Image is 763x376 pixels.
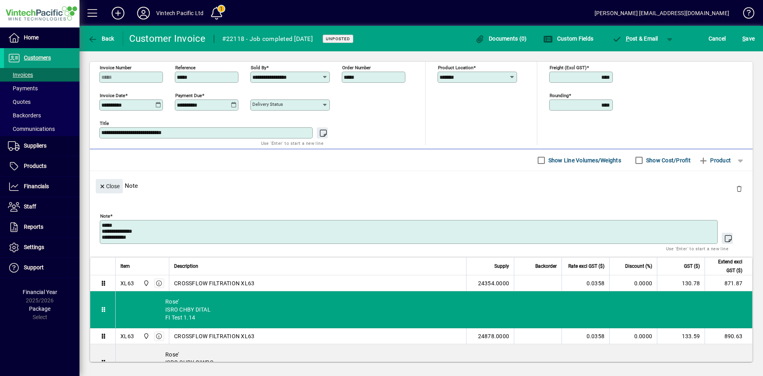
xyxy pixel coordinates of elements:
div: #22118 - Job completed [DATE] [222,33,313,45]
span: Description [174,262,198,271]
span: Back [88,35,114,42]
span: Package [29,306,50,312]
button: Close [96,179,123,193]
span: Central [141,332,150,341]
span: Custom Fields [543,35,593,42]
div: XL63 [120,279,134,287]
a: Support [4,258,79,278]
span: Close [99,180,120,193]
a: Settings [4,238,79,257]
span: Documents (0) [475,35,527,42]
span: Extend excl GST ($) [710,257,742,275]
mat-label: Invoice number [100,65,132,70]
span: Rate excl GST ($) [568,262,604,271]
a: Communications [4,122,79,136]
span: Financials [24,183,49,189]
button: Documents (0) [473,31,529,46]
span: Home [24,34,39,41]
td: 0.0000 [609,275,657,291]
a: Payments [4,82,79,95]
div: [PERSON_NAME] [EMAIL_ADDRESS][DOMAIN_NAME] [595,7,729,19]
mat-label: Invoice date [100,93,125,98]
span: Support [24,264,44,271]
span: Product [699,154,731,167]
mat-label: Reference [175,65,196,70]
div: Customer Invoice [129,32,206,45]
label: Show Line Volumes/Weights [547,156,621,164]
span: Settings [24,244,44,250]
div: XL63 [120,332,134,340]
span: Suppliers [24,142,46,149]
span: S [742,35,746,42]
button: Add [105,6,131,20]
span: Staff [24,203,36,210]
mat-hint: Use 'Enter' to start a new line [261,138,323,148]
span: Central [141,279,150,288]
mat-label: Delivery status [252,101,283,107]
span: 24878.0000 [478,332,509,340]
a: Quotes [4,95,79,109]
span: ost & Email [612,35,658,42]
button: Save [740,31,757,46]
span: CROSSFLOW FILTRATION XL63 [174,279,254,287]
span: Item [120,262,130,271]
button: Product [695,153,735,168]
span: Invoices [8,72,33,78]
span: Supply [494,262,509,271]
mat-label: Payment due [175,93,202,98]
span: Cancel [709,32,726,45]
span: Quotes [8,99,31,105]
span: Backorders [8,112,41,119]
mat-label: Product location [438,65,473,70]
div: Rose' ISRO CHBY DITAL FI Test 1.14 [116,291,752,328]
mat-label: Freight (excl GST) [550,65,587,70]
a: Suppliers [4,136,79,156]
app-page-header-button: Close [94,182,125,189]
div: Vintech Pacific Ltd [156,7,203,19]
div: 0.0358 [567,279,604,287]
button: Delete [730,179,749,198]
div: Note [90,171,753,200]
span: Unposted [326,36,350,41]
mat-label: Note [100,213,110,219]
span: GST ($) [684,262,700,271]
span: Products [24,163,46,169]
span: Financial Year [23,289,57,295]
span: Backorder [535,262,557,271]
mat-label: Rounding [550,93,569,98]
a: Financials [4,177,79,197]
app-page-header-button: Delete [730,185,749,192]
span: Communications [8,126,55,132]
a: Knowledge Base [737,2,753,27]
button: Custom Fields [541,31,595,46]
a: Backorders [4,109,79,122]
span: ave [742,32,755,45]
mat-label: Order number [342,65,371,70]
button: Profile [131,6,156,20]
button: Back [86,31,116,46]
mat-hint: Use 'Enter' to start a new line [666,244,728,253]
span: Customers [24,55,51,61]
td: 871.87 [705,275,752,291]
span: CROSSFLOW FILTRATION XL63 [174,332,254,340]
label: Show Cost/Profit [645,156,691,164]
mat-label: Sold by [251,65,266,70]
span: Discount (%) [625,262,652,271]
a: Invoices [4,68,79,82]
button: Post & Email [608,31,662,46]
a: Home [4,28,79,48]
td: 133.59 [657,328,705,344]
button: Cancel [707,31,728,46]
div: 0.0358 [567,332,604,340]
td: 0.0000 [609,328,657,344]
a: Products [4,156,79,176]
app-page-header-button: Back [79,31,123,46]
mat-label: Title [100,121,109,126]
td: 890.63 [705,328,752,344]
span: Payments [8,85,38,92]
span: Reports [24,224,43,230]
a: Staff [4,197,79,217]
a: Reports [4,217,79,237]
td: 130.78 [657,275,705,291]
span: P [626,35,629,42]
